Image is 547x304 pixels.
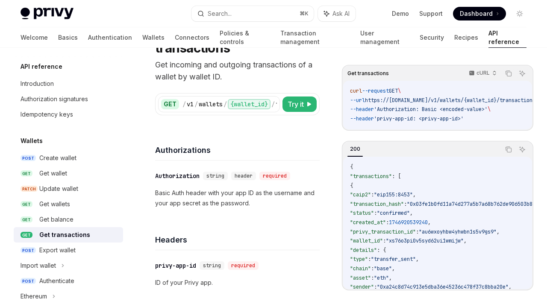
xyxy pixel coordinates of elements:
div: Import wallet [21,260,56,271]
button: Copy the contents from the code block [503,144,514,155]
span: "wallet_id" [350,237,383,244]
div: 200 [347,144,363,154]
span: : [374,210,377,216]
span: , [413,191,416,198]
span: 'Authorization: Basic <encoded-value>' [374,106,488,113]
div: Idempotency keys [21,109,73,120]
div: Ethereum [21,291,47,301]
span: : [ [392,173,401,180]
a: POSTExport wallet [14,243,123,258]
span: : [371,275,374,281]
a: GETGet wallets [14,196,123,212]
span: , [428,219,431,226]
span: "transaction_hash" [350,201,404,208]
span: --request [362,88,389,94]
span: { [350,164,353,170]
span: GET [21,232,32,238]
span: "status" [350,210,374,216]
a: User management [360,27,410,48]
div: Get wallets [39,199,70,209]
span: : [371,191,374,198]
span: : [416,228,419,235]
span: , [509,284,512,290]
span: : [386,219,389,226]
button: Copy the contents from the code block [503,68,514,79]
p: Basic Auth header with your app ID as the username and your app secret as the password. [155,188,320,208]
span: : [371,265,374,272]
a: PATCHUpdate wallet [14,181,123,196]
div: transactions [276,100,317,108]
p: Get incoming and outgoing transactions of a wallet by wallet ID. [155,59,320,83]
a: POSTCreate wallet [14,150,123,166]
span: POST [21,278,36,284]
span: "sender" [350,284,374,290]
a: Support [419,9,443,18]
a: Connectors [175,27,209,48]
span: Ask AI [332,9,350,18]
span: GET [21,170,32,177]
span: , [464,237,467,244]
span: "eth" [374,275,389,281]
span: --url [350,97,365,104]
span: https://[DOMAIN_NAME]/v1/wallets/{wallet_id}/transactions [365,97,535,104]
a: GETGet transactions [14,227,123,243]
div: Update wallet [39,184,78,194]
span: 'privy-app-id: <privy-app-id>' [374,115,464,122]
a: Recipes [454,27,478,48]
a: POSTAuthenticate [14,273,123,289]
a: Basics [58,27,78,48]
span: GET [21,216,32,223]
span: GET [21,201,32,208]
button: Try it [282,96,317,112]
div: Authorization signatures [21,94,88,104]
span: string [206,172,224,179]
span: \ [398,88,401,94]
a: Demo [392,9,409,18]
span: Dashboard [460,9,493,18]
span: header [235,172,253,179]
h5: Wallets [21,136,43,146]
span: "caip2" [350,191,371,198]
p: ID of your Privy app. [155,278,320,288]
span: Try it [288,99,304,109]
h5: API reference [21,61,62,72]
span: , [497,228,500,235]
div: required [228,261,259,270]
span: --header [350,115,374,122]
span: { [350,182,353,189]
span: "base" [374,265,392,272]
span: , [416,256,419,263]
button: Toggle dark mode [513,7,526,20]
img: light logo [21,8,74,20]
span: "asset" [350,275,371,281]
span: "au6wxoyhbw4yhwbn1s5v9gs9" [419,228,497,235]
div: / [194,100,198,108]
span: Get transactions [347,70,389,77]
span: --header [350,106,374,113]
button: cURL [464,66,500,81]
div: v1 [187,100,194,108]
a: Welcome [21,27,48,48]
div: {wallet_id} [228,99,271,109]
span: : [404,201,407,208]
div: Search... [208,9,232,19]
span: "transfer_sent" [371,256,416,263]
span: , [392,265,395,272]
span: : { [377,247,386,254]
h4: Authorizations [155,144,320,156]
span: POST [21,155,36,161]
a: Policies & controls [220,27,270,48]
span: ⌘ K [300,10,309,17]
div: Introduction [21,79,54,89]
h4: Headers [155,234,320,246]
span: , [389,275,392,281]
div: privy-app-id [155,261,196,270]
span: GET [389,88,398,94]
a: GETGet balance [14,212,123,227]
span: "details" [350,247,377,254]
a: Idempotency keys [14,107,123,122]
a: Dashboard [453,7,506,20]
a: API reference [488,27,526,48]
span: curl [350,88,362,94]
span: "transactions" [350,173,392,180]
